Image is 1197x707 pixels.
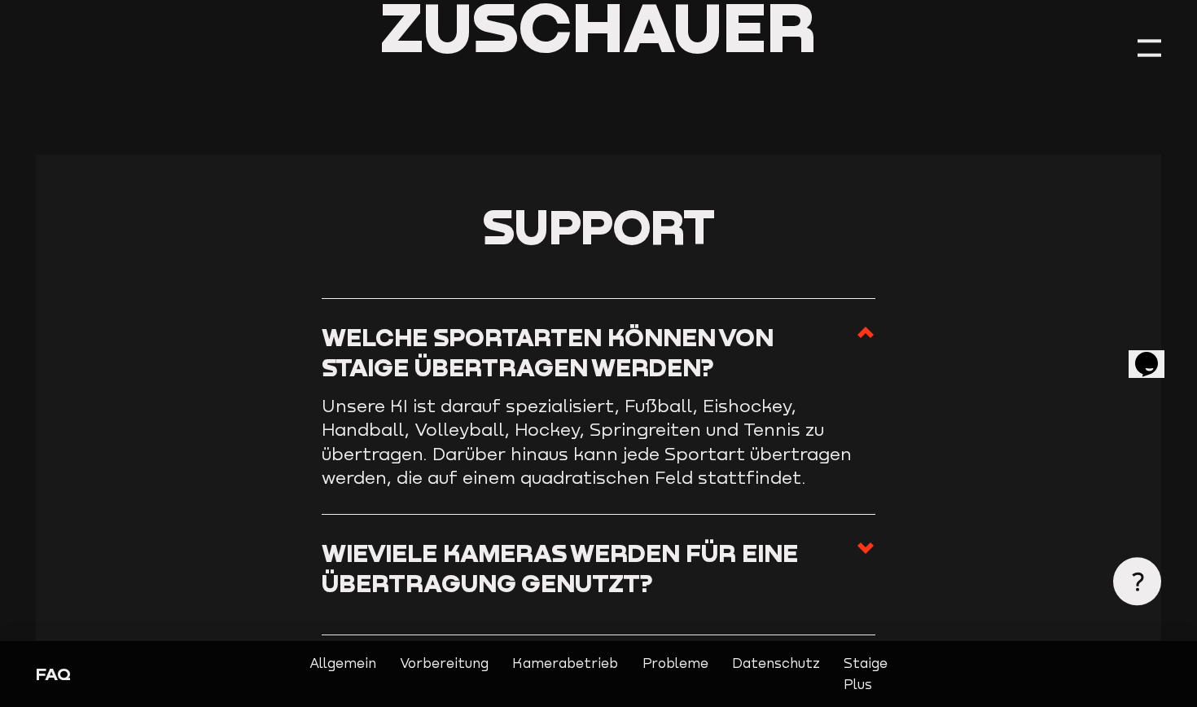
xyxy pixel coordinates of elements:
a: Vorbereitung [400,653,489,695]
div: FAQ [36,662,304,686]
span: Unsere KI ist darauf spezialisiert, Fußball, Eishockey, Handball, Volleyball, Hockey, Springreite... [322,396,852,488]
span: Support [483,196,715,255]
a: Kamerabetrieb [512,653,618,695]
iframe: chat widget [1129,329,1181,378]
a: Probleme [642,653,708,695]
h3: Wieviele Kameras werden für eine Übertragung genutzt? [322,538,856,598]
a: Staige Plus [844,653,888,695]
h3: Welche Sportarten können von Staige übertragen werden? [322,323,856,382]
a: Allgemein [309,653,376,695]
a: Datenschutz [732,653,820,695]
